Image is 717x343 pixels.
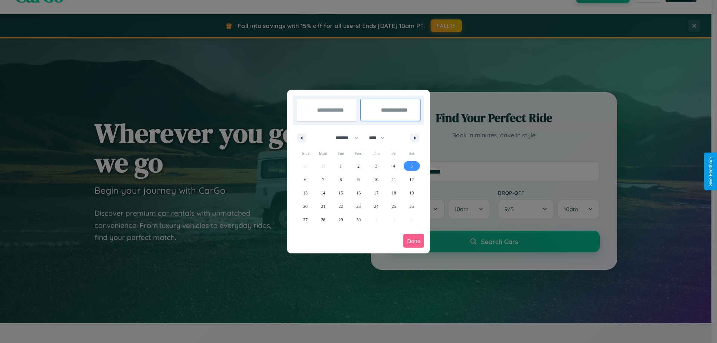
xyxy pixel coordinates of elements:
[409,186,414,200] span: 19
[393,159,395,173] span: 4
[350,159,367,173] button: 2
[297,200,314,213] button: 20
[356,200,361,213] span: 23
[385,159,403,173] button: 4
[385,147,403,159] span: Fri
[356,186,361,200] span: 16
[410,159,413,173] span: 5
[357,159,360,173] span: 2
[403,173,420,186] button: 12
[314,200,332,213] button: 21
[321,200,325,213] span: 21
[303,200,308,213] span: 20
[403,200,420,213] button: 26
[350,200,367,213] button: 23
[409,173,414,186] span: 12
[403,186,420,200] button: 19
[403,147,420,159] span: Sat
[332,186,350,200] button: 15
[367,186,385,200] button: 17
[332,159,350,173] button: 1
[321,186,325,200] span: 14
[385,186,403,200] button: 18
[385,200,403,213] button: 25
[350,173,367,186] button: 9
[350,213,367,227] button: 30
[367,173,385,186] button: 10
[403,159,420,173] button: 5
[332,200,350,213] button: 22
[303,186,308,200] span: 13
[367,200,385,213] button: 24
[340,159,342,173] span: 1
[339,186,343,200] span: 15
[356,213,361,227] span: 30
[332,213,350,227] button: 29
[392,173,396,186] span: 11
[304,173,307,186] span: 6
[314,186,332,200] button: 14
[297,186,314,200] button: 13
[303,213,308,227] span: 27
[385,173,403,186] button: 11
[321,213,325,227] span: 28
[314,147,332,159] span: Mon
[314,213,332,227] button: 28
[374,200,378,213] span: 24
[375,159,377,173] span: 3
[403,234,424,248] button: Done
[409,200,414,213] span: 26
[374,186,378,200] span: 17
[392,200,396,213] span: 25
[297,147,314,159] span: Sun
[350,147,367,159] span: Wed
[367,147,385,159] span: Thu
[367,159,385,173] button: 3
[350,186,367,200] button: 16
[332,173,350,186] button: 8
[392,186,396,200] span: 18
[708,156,713,187] div: Give Feedback
[340,173,342,186] span: 8
[297,213,314,227] button: 27
[339,200,343,213] span: 22
[332,147,350,159] span: Tue
[357,173,360,186] span: 9
[374,173,378,186] span: 10
[322,173,324,186] span: 7
[297,173,314,186] button: 6
[339,213,343,227] span: 29
[314,173,332,186] button: 7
